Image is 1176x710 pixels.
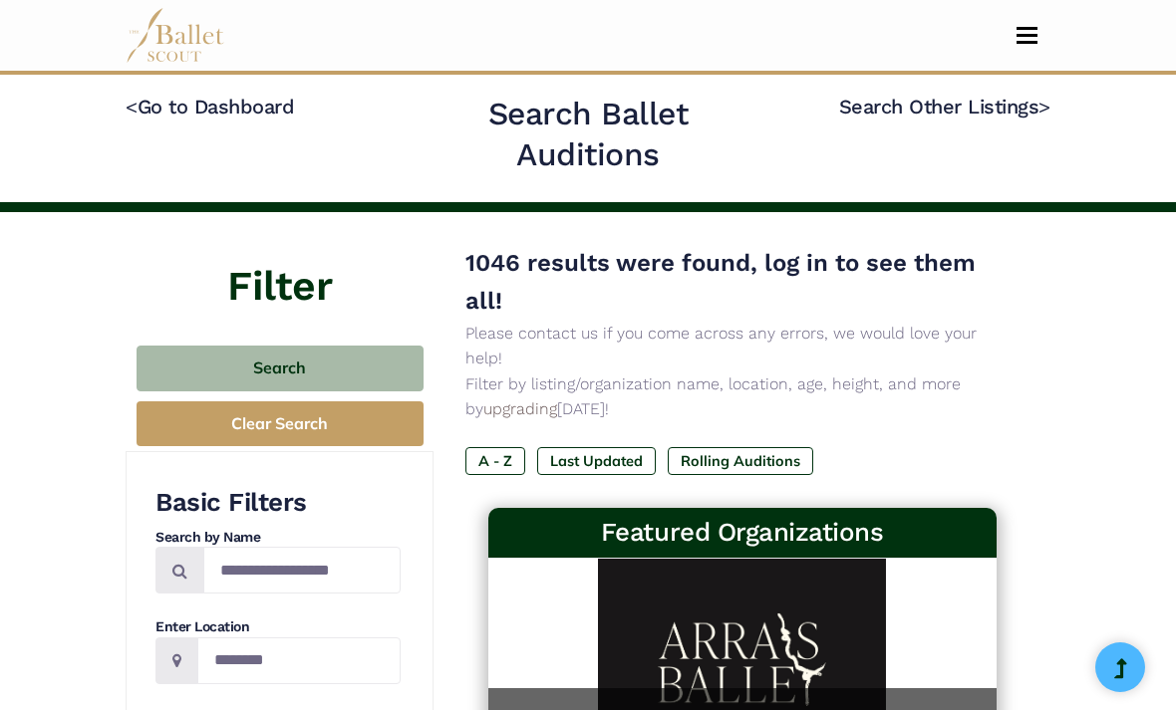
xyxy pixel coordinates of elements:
p: Filter by listing/organization name, location, age, height, and more by [DATE]! [465,371,1019,422]
h3: Featured Organizations [504,516,981,550]
h4: Filter [126,212,434,316]
a: upgrading [483,399,557,418]
code: < [126,94,138,118]
label: Rolling Auditions [668,447,813,475]
button: Clear Search [137,401,424,446]
h3: Basic Filters [155,486,401,520]
button: Search [137,346,424,392]
input: Location [197,637,401,684]
label: A - Z [465,447,525,475]
p: Please contact us if you come across any errors, we would love your help! [465,321,1019,371]
span: 1046 results were found, log in to see them all! [465,249,976,315]
a: <Go to Dashboard [126,95,294,118]
code: > [1038,94,1050,118]
label: Last Updated [537,447,656,475]
button: Toggle navigation [1004,26,1050,45]
input: Search by names... [203,547,401,593]
h4: Enter Location [155,617,401,637]
a: Search Other Listings> [839,95,1050,118]
h2: Search Ballet Auditions [419,94,756,176]
h4: Search by Name [155,528,401,548]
